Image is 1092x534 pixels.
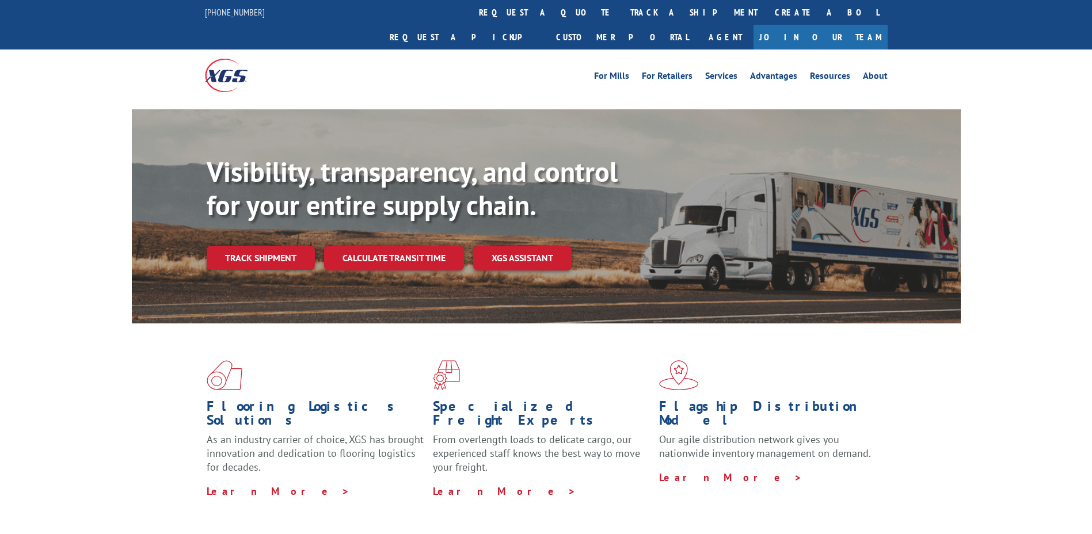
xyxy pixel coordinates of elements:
a: [PHONE_NUMBER] [205,6,265,18]
a: For Mills [594,71,629,84]
a: Learn More > [433,485,576,498]
a: Agent [697,25,754,49]
a: Calculate transit time [324,246,464,270]
span: As an industry carrier of choice, XGS has brought innovation and dedication to flooring logistics... [207,433,424,474]
img: xgs-icon-focused-on-flooring-red [433,360,460,390]
a: Resources [810,71,850,84]
a: About [863,71,888,84]
a: Join Our Team [754,25,888,49]
h1: Flagship Distribution Model [659,399,877,433]
h1: Specialized Freight Experts [433,399,650,433]
a: Track shipment [207,246,315,270]
a: Learn More > [659,471,802,484]
span: Our agile distribution network gives you nationwide inventory management on demand. [659,433,871,460]
a: Request a pickup [381,25,547,49]
b: Visibility, transparency, and control for your entire supply chain. [207,154,618,223]
a: XGS ASSISTANT [473,246,572,270]
a: Learn More > [207,485,350,498]
img: xgs-icon-flagship-distribution-model-red [659,360,699,390]
a: Customer Portal [547,25,697,49]
a: For Retailers [642,71,693,84]
img: xgs-icon-total-supply-chain-intelligence-red [207,360,242,390]
h1: Flooring Logistics Solutions [207,399,424,433]
p: From overlength loads to delicate cargo, our experienced staff knows the best way to move your fr... [433,433,650,484]
a: Advantages [750,71,797,84]
a: Services [705,71,737,84]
